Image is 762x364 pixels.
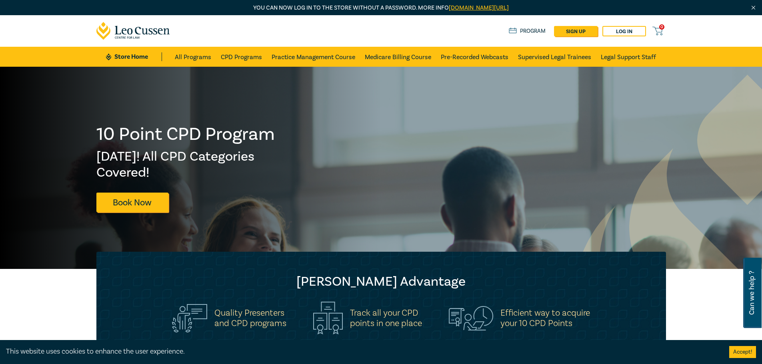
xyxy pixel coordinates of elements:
a: Log in [602,26,646,36]
a: Book Now [96,193,168,212]
span: 0 [659,24,664,30]
a: CPD Programs [221,47,262,67]
a: sign up [554,26,598,36]
p: You can now log in to the store without a password. More info [96,4,666,12]
a: All Programs [175,47,211,67]
h2: [DATE]! All CPD Categories Covered! [96,149,276,181]
h2: [PERSON_NAME] Advantage [112,274,650,290]
a: Store Home [106,52,162,61]
img: Quality Presenters<br>and CPD programs [172,304,207,332]
a: Medicare Billing Course [365,47,431,67]
img: Track all your CPD<br>points in one place [313,302,343,334]
span: Can we help ? [748,263,756,323]
div: This website uses cookies to enhance the user experience. [6,346,717,357]
a: Supervised Legal Trainees [518,47,591,67]
a: Program [509,27,546,36]
a: Legal Support Staff [601,47,656,67]
a: [DOMAIN_NAME][URL] [449,4,509,12]
h1: 10 Point CPD Program [96,124,276,145]
h5: Track all your CPD points in one place [350,308,422,328]
button: Accept cookies [729,346,756,358]
h5: Quality Presenters and CPD programs [214,308,286,328]
img: Efficient way to acquire<br>your 10 CPD Points [449,306,493,330]
img: Close [750,4,757,11]
h5: Efficient way to acquire your 10 CPD Points [500,308,590,328]
a: Pre-Recorded Webcasts [441,47,508,67]
a: Practice Management Course [272,47,355,67]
